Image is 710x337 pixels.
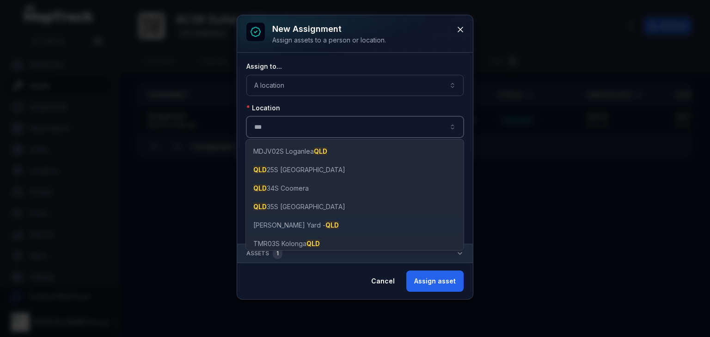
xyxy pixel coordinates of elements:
button: Cancel [363,271,403,292]
div: Assign assets to a person or location. [272,36,386,45]
div: 1 [273,248,282,259]
label: Location [246,103,280,113]
button: Assets1 [237,244,473,263]
span: QLD [325,221,339,229]
span: QLD [306,240,320,247]
span: MDJV02S Loganlea [253,147,327,156]
span: Assets [246,248,282,259]
span: 35S [GEOGRAPHIC_DATA] [253,202,345,211]
span: 34S Coomera [253,184,309,193]
span: [PERSON_NAME] Yard - [253,221,339,230]
span: QLD [253,203,267,211]
button: Assign asset [406,271,464,292]
label: Assign to... [246,62,282,71]
span: QLD [253,184,267,192]
span: TMR03S Kolonga [253,239,320,248]
span: 25S [GEOGRAPHIC_DATA] [253,165,345,175]
h3: New assignment [272,23,386,36]
span: QLD [253,166,267,174]
span: QLD [314,147,327,155]
button: A location [246,75,464,96]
